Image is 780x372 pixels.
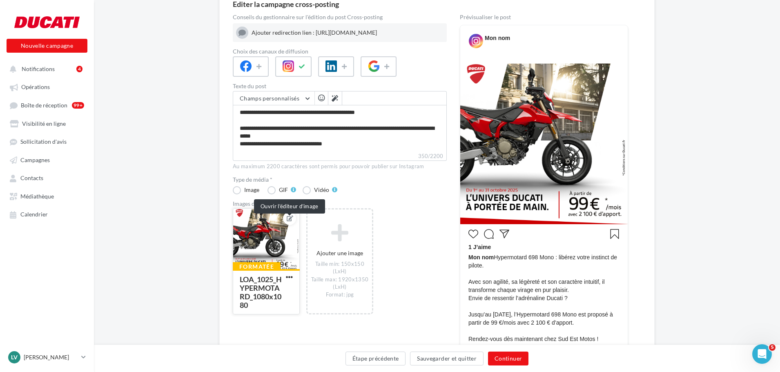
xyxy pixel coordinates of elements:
[468,243,620,253] div: 1 J’aime
[499,229,509,239] svg: Partager la publication
[752,344,772,364] iframe: Intercom live chat
[279,187,288,193] div: GIF
[233,177,447,183] label: Type de média *
[22,65,55,72] span: Notifications
[769,344,776,351] span: 5
[7,39,87,53] button: Nouvelle campagne
[484,229,494,239] svg: Commenter
[20,175,43,182] span: Contacts
[345,352,406,365] button: Étape précédente
[233,91,314,105] button: Champs personnalisés
[610,229,620,239] svg: Enregistrer
[468,254,494,261] span: Mon nom
[460,14,628,20] div: Prévisualiser le post
[468,253,620,343] span: Hypermotard 698 Mono : libérez votre instinct de pilote. Avec son agilité, sa légèreté et son car...
[244,187,259,193] div: Image
[5,207,89,221] a: Calendrier
[5,116,89,131] a: Visibilité en ligne
[240,95,299,102] span: Champs personnalisés
[21,102,67,109] span: Boîte de réception
[5,189,89,203] a: Médiathèque
[72,102,84,109] div: 99+
[5,134,89,149] a: Sollicitation d'avis
[7,350,87,365] a: Lv [PERSON_NAME]
[5,152,89,167] a: Campagnes
[410,352,484,365] button: Sauvegarder et quitter
[240,275,282,310] div: LOA_1025_HYPERMOTARD_1080x1080
[21,84,50,91] span: Opérations
[485,34,510,42] div: Mon nom
[20,138,67,145] span: Sollicitation d'avis
[22,120,66,127] span: Visibilité en ligne
[20,211,48,218] span: Calendrier
[233,262,281,271] div: Formatée
[5,98,89,113] a: Boîte de réception99+
[233,49,447,54] label: Choix des canaux de diffusion
[24,353,78,361] p: [PERSON_NAME]
[5,79,89,94] a: Opérations
[233,14,447,20] div: Conseils du gestionnaire sur l'édition du post Cross-posting
[233,201,447,207] div: Images du post (10 max)
[5,61,86,76] button: Notifications 4
[252,29,443,37] div: Ajouter redirection lien : [URL][DOMAIN_NAME]
[11,353,18,361] span: Lv
[233,83,447,89] label: Texte du post
[76,66,82,72] div: 4
[468,229,478,239] svg: J’aime
[233,0,339,8] div: Editer la campagne cross-posting
[314,187,329,193] div: Vidéo
[20,156,50,163] span: Campagnes
[233,163,447,170] div: Au maximum 2200 caractères sont permis pour pouvoir publier sur Instagram
[5,170,89,185] a: Contacts
[233,152,447,161] label: 350/2200
[254,199,325,214] div: Ouvrir l'éditeur d’image
[488,352,528,365] button: Continuer
[20,193,54,200] span: Médiathèque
